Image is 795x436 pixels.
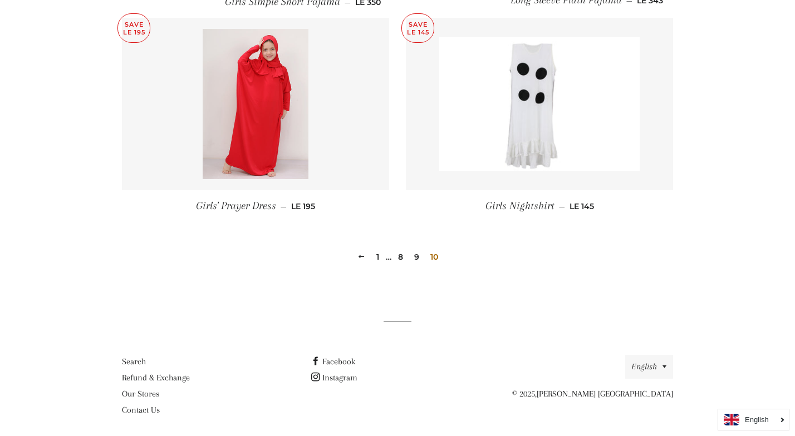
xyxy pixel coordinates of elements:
a: Refund & Exchange [122,373,190,383]
a: Contact Us [122,405,160,415]
span: — [559,201,565,211]
p: Save LE 195 [118,14,150,42]
p: © 2025, [500,387,673,401]
span: … [386,253,391,261]
p: Save LE 145 [402,14,434,42]
a: Facebook [311,356,355,366]
i: English [745,416,769,423]
span: — [281,201,287,211]
span: LE 145 [570,201,594,211]
span: 10 [426,249,443,265]
button: English [625,355,673,379]
a: 9 [410,249,424,265]
a: Instagram [311,373,357,383]
a: Our Stores [122,389,159,399]
a: English [724,414,783,425]
a: Girls' Prayer Dress — LE 195 [122,190,389,222]
a: Girls Nightshirt — LE 145 [406,190,673,222]
span: LE 195 [291,201,315,211]
span: Girls Nightshirt [485,200,554,212]
a: [PERSON_NAME] [GEOGRAPHIC_DATA] [537,389,673,399]
a: 8 [394,249,408,265]
a: Search [122,356,146,366]
span: Girls' Prayer Dress [196,200,276,212]
a: 1 [372,249,384,265]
